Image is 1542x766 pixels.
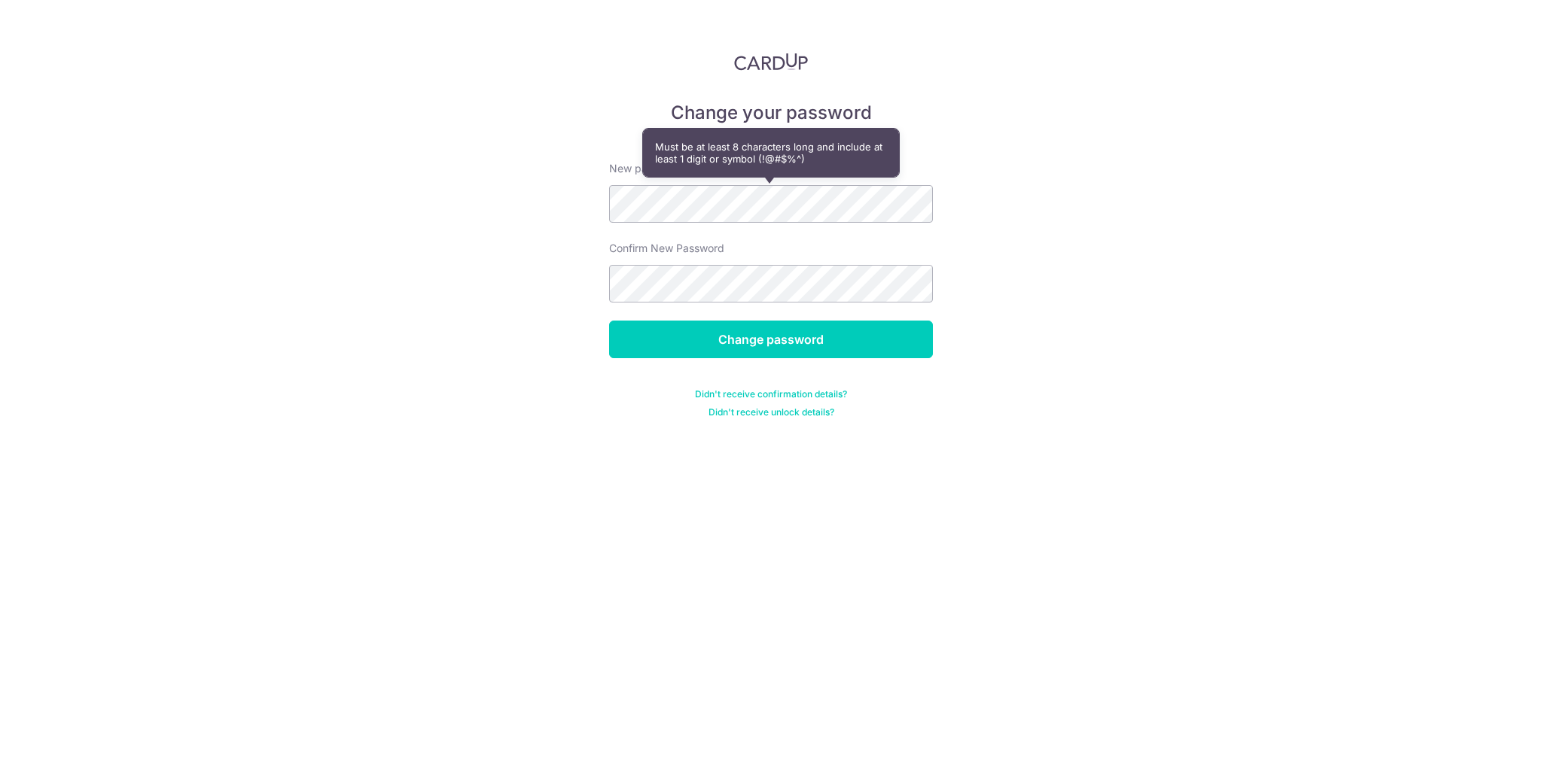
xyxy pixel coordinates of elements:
a: Didn't receive confirmation details? [695,388,847,400]
h5: Change your password [609,101,933,125]
input: Change password [609,321,933,358]
label: New password [609,161,683,176]
label: Confirm New Password [609,241,724,256]
img: CardUp Logo [734,53,808,71]
div: Must be at least 8 characters long and include at least 1 digit or symbol (!@#$%^) [643,129,899,177]
a: Didn't receive unlock details? [709,406,834,418]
